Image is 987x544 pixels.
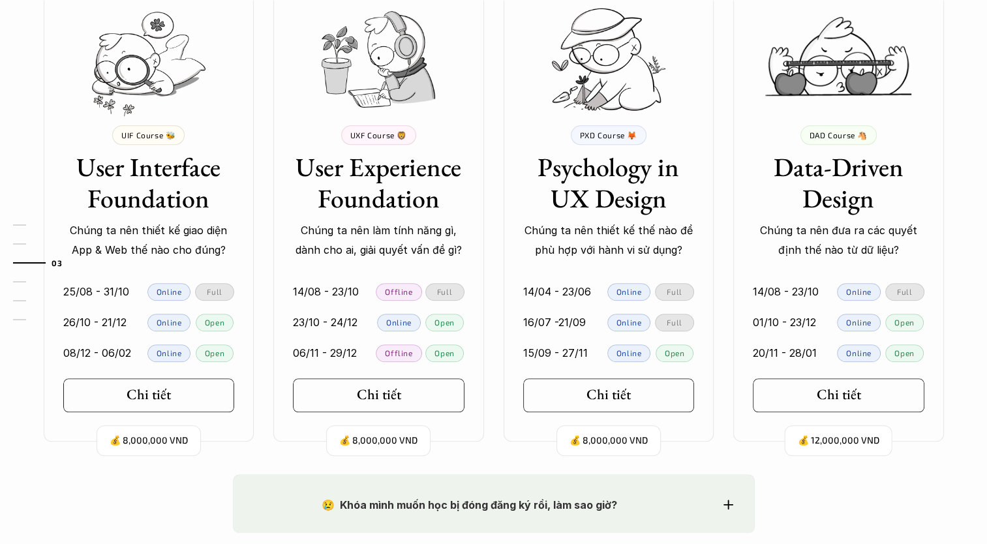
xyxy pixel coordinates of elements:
p: Open [894,348,914,357]
p: Chúng ta nên thiết kế thế nào để phù hợp với hành vi sử dụng? [523,220,695,260]
h5: Chi tiết [817,386,861,403]
p: 06/11 - 29/12 [293,343,357,363]
p: Full [897,287,912,296]
p: Chúng ta nên thiết kế giao diện App & Web thế nào cho đúng? [63,220,235,260]
p: DAD Course 🐴 [810,130,868,140]
a: Chi tiết [523,378,695,412]
p: Full [667,287,682,296]
p: 14/08 - 23/10 [293,282,359,301]
p: 23/10 - 24/12 [293,312,357,332]
p: Open [434,318,454,327]
p: 💰 8,000,000 VND [569,432,648,449]
p: Open [894,318,914,327]
p: Full [207,287,222,296]
p: Open [665,348,684,357]
p: Chúng ta nên đưa ra các quyết định thế nào từ dữ liệu? [753,220,924,260]
p: Open [205,318,224,327]
a: Chi tiết [63,378,235,412]
p: Online [846,348,872,357]
h3: Psychology in UX Design [523,151,695,214]
h5: Chi tiết [357,386,401,403]
p: UIF Course 🐝 [121,130,175,140]
a: 03 [13,255,75,271]
p: Online [616,348,642,357]
p: Offline [385,287,412,296]
p: Full [437,287,452,296]
p: 01/10 - 23/12 [753,312,816,332]
p: Offline [385,348,412,357]
p: 💰 8,000,000 VND [110,432,188,449]
h3: Data-Driven Design [753,151,924,214]
p: 14/04 - 23/06 [523,282,591,301]
p: Chúng ta nên làm tính năng gì, dành cho ai, giải quyết vấn đề gì? [293,220,464,260]
a: Chi tiết [293,378,464,412]
p: 💰 8,000,000 VND [339,432,418,449]
p: 15/09 - 27/11 [523,343,588,363]
p: Online [157,318,182,327]
p: 14/08 - 23/10 [753,282,819,301]
p: Online [616,287,642,296]
p: 💰 12,000,000 VND [798,432,879,449]
p: Online [846,287,872,296]
p: Online [386,318,412,327]
h5: Chi tiết [127,386,171,403]
strong: 03 [52,258,62,267]
p: Online [846,318,872,327]
p: PXD Course 🦊 [580,130,637,140]
p: Online [157,287,182,296]
p: Online [157,348,182,357]
p: Open [434,348,454,357]
h5: Chi tiết [586,386,631,403]
p: 20/11 - 28/01 [753,343,817,363]
p: Online [616,318,642,327]
p: Full [667,318,682,327]
strong: 😢 Khóa mình muốn học bị đóng đăng ký rồi, làm sao giờ? [322,498,617,511]
p: Open [205,348,224,357]
p: 16/07 -21/09 [523,312,586,332]
p: UXF Course 🦁 [350,130,407,140]
h3: User Interface Foundation [63,151,235,214]
a: Chi tiết [753,378,924,412]
h3: User Experience Foundation [293,151,464,214]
